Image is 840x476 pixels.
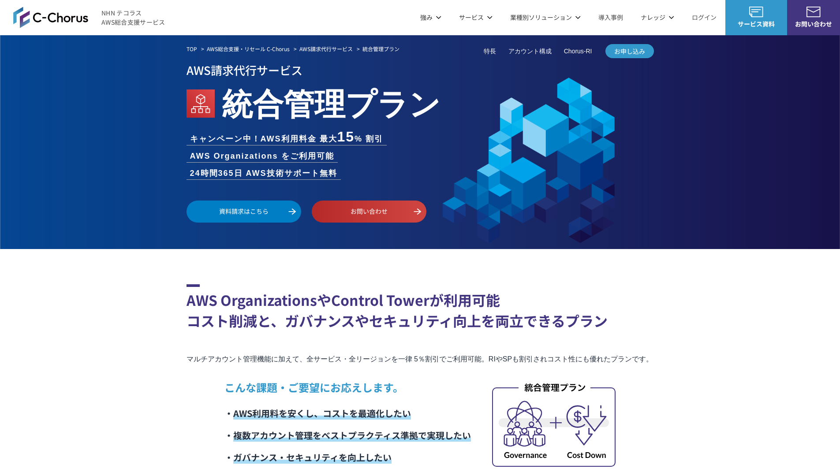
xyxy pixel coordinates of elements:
[564,47,592,56] a: Chorus-RI
[187,167,341,179] li: 24時間365日 AWS技術サポート無料
[492,381,616,467] img: 統合管理プラン_内容イメージ
[101,8,165,27] span: NHN テコラス AWS総合支援サービス
[605,44,654,58] a: お申し込み
[362,45,399,52] em: 統合管理プラン
[312,201,426,223] a: お問い合わせ
[508,47,552,56] a: アカウント構成
[224,379,471,395] p: こんな課題・ご要望にお応えします。
[187,353,654,365] p: マルチアカウント管理機能に加えて、全サービス・全リージョンを一律 5％割引でご利用可能。RIやSPも割引されコスト性にも優れたプランです。
[641,13,674,22] p: ナレッジ
[787,19,840,29] span: お問い合わせ
[459,13,493,22] p: サービス
[187,201,301,223] a: 資料請求はこちら
[187,60,654,79] p: AWS請求代行サービス
[224,424,471,446] li: ・
[207,45,290,53] a: AWS総合支援・リセール C-Chorus
[420,13,441,22] p: 強み
[224,446,471,469] li: ・
[13,7,165,28] a: AWS総合支援サービス C-ChorusNHN テコラスAWS総合支援サービス
[299,45,353,53] a: AWS請求代行サービス
[510,13,581,22] p: 業種別ソリューション
[187,284,654,331] h2: AWS OrganizationsやControl Towerが利用可能 コスト削減と、ガバナンスやセキュリティ向上を両立できるプラン
[725,19,787,29] span: サービス資料
[187,89,215,118] img: AWS Organizations
[337,129,355,145] span: 15
[692,13,717,22] a: ログイン
[233,451,392,464] span: ガバナンス・セキュリティを向上したい
[187,45,197,53] a: TOP
[233,407,411,420] span: AWS利用料を安くし、コストを最適化したい
[605,47,654,56] span: お申し込み
[13,7,88,28] img: AWS総合支援サービス C-Chorus
[749,7,763,17] img: AWS総合支援サービス C-Chorus サービス資料
[187,130,387,145] li: キャンペーン中！AWS利用料金 最大 % 割引
[484,47,496,56] a: 特長
[224,402,471,424] li: ・
[187,150,338,162] li: AWS Organizations をご利用可能
[598,13,623,22] a: 導入事例
[222,79,441,124] em: 統合管理プラン
[233,429,471,442] span: 複数アカウント管理をベストプラクティス準拠で実現したい
[806,7,821,17] img: お問い合わせ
